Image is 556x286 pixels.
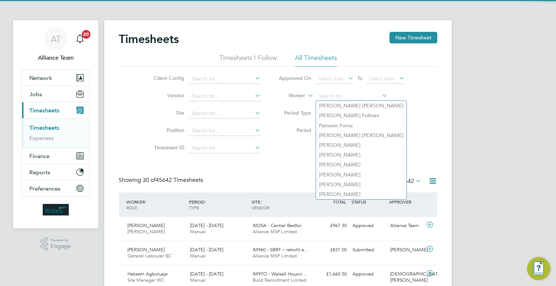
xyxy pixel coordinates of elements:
span: 45642 Timesheets [143,176,203,184]
a: Go to home page [22,204,90,215]
span: To [355,73,365,83]
label: Worker [273,92,305,99]
input: Search for... [189,91,261,101]
span: Network [29,74,52,81]
div: £837.00 [312,244,350,256]
input: Search for... [189,108,261,119]
span: [DATE] - [DATE] [190,247,223,253]
h2: Timesheets [119,32,179,46]
input: Search for... [189,126,261,136]
div: WORKER [125,195,187,214]
button: Network [22,70,89,86]
div: Approved [350,220,387,232]
span: Manual [190,229,206,235]
span: Reports [29,169,50,176]
span: VENDOR [252,205,269,210]
span: Alliance MSP Limited [253,229,297,235]
span: Manual [190,253,206,259]
li: [PERSON_NAME] [PERSON_NAME] [316,101,407,111]
button: Finance [22,148,89,164]
div: £967.30 [312,220,350,232]
li: Timesheets I Follow [219,54,277,67]
span: [DATE] - [DATE] [190,271,223,277]
div: SITE [250,195,312,214]
span: Timesheets [29,107,59,114]
div: Timesheets [22,118,89,148]
span: Finance [29,153,50,159]
span: IM97O - Walsall Housin… [253,271,307,277]
div: Submitted [350,244,387,256]
button: Engage Resource Center [527,257,550,280]
li: [PERSON_NAME] [PERSON_NAME] [316,131,407,140]
li: [PERSON_NAME] Follows [316,111,407,120]
span: ROLE [126,205,137,210]
input: Search for... [189,74,261,84]
label: Vendor [152,92,184,99]
a: Powered byEngage [41,237,71,251]
li: [PERSON_NAME] [316,189,407,199]
button: Preferences [22,180,89,196]
li: [PERSON_NAME] [316,140,407,150]
span: Alliance Team [22,54,90,62]
span: Select date [317,75,344,82]
span: Select date [368,75,395,82]
div: £1,660.50 [312,268,350,280]
div: STATUS [350,195,387,208]
span: Alliance MSP Limited [253,253,297,259]
span: TYPE [189,205,199,210]
div: Alliance Team [387,220,425,232]
div: PERIOD [187,195,250,214]
img: wates-logo-retina.png [43,204,69,215]
span: 30 of [143,176,156,184]
span: IM25A - Central Bedfor… [253,222,306,229]
span: Site Manager WC [127,277,164,283]
span: [PERSON_NAME] [127,229,165,235]
label: Period Type [279,110,311,116]
label: Period [279,127,311,133]
span: Hakeem Agboluaje [127,271,168,277]
span: General Labourer BC [127,253,172,259]
span: IM960 - SBRF – retrofit a… [253,247,309,253]
li: Pamesm Forna [316,121,407,131]
button: Reports [22,164,89,180]
label: Position [152,127,184,133]
span: 20 [82,30,90,39]
span: Build Recruitment Limited [253,277,306,283]
span: Engage [51,243,71,249]
span: TOTAL [333,199,346,205]
a: Timesheets [29,124,59,131]
span: / [145,199,146,205]
li: [PERSON_NAME] [316,170,407,180]
span: Preferences [29,185,60,192]
span: AT [51,34,61,44]
button: Jobs [22,86,89,102]
a: ATAlliance Team [22,27,90,62]
label: Client Config [152,75,184,81]
div: APPROVER [387,195,425,208]
li: All Timesheets [295,54,337,67]
span: / [260,199,262,205]
button: New Timesheet [389,32,437,43]
label: All [391,178,421,185]
nav: Main navigation [13,20,98,229]
span: Jobs [29,91,42,98]
a: 20 [73,27,87,51]
span: [PERSON_NAME] [127,222,165,229]
span: [DATE] - [DATE] [190,222,223,229]
a: Expenses [29,135,54,141]
span: Powered by [51,237,71,243]
li: [PERSON_NAME] [316,160,407,170]
input: Search for... [189,143,261,153]
li: [PERSON_NAME] [316,180,407,189]
span: [PERSON_NAME] [127,247,165,253]
div: Showing [119,176,205,184]
label: Approved On [279,75,311,81]
label: Timesheet ID [152,144,184,151]
label: Site [152,110,184,116]
span: / [205,199,206,205]
input: Search for... [316,91,388,101]
div: [PERSON_NAME] [387,244,425,256]
span: Manual [190,277,206,283]
li: [PERSON_NAME] [316,150,407,160]
div: Approved [350,268,387,280]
